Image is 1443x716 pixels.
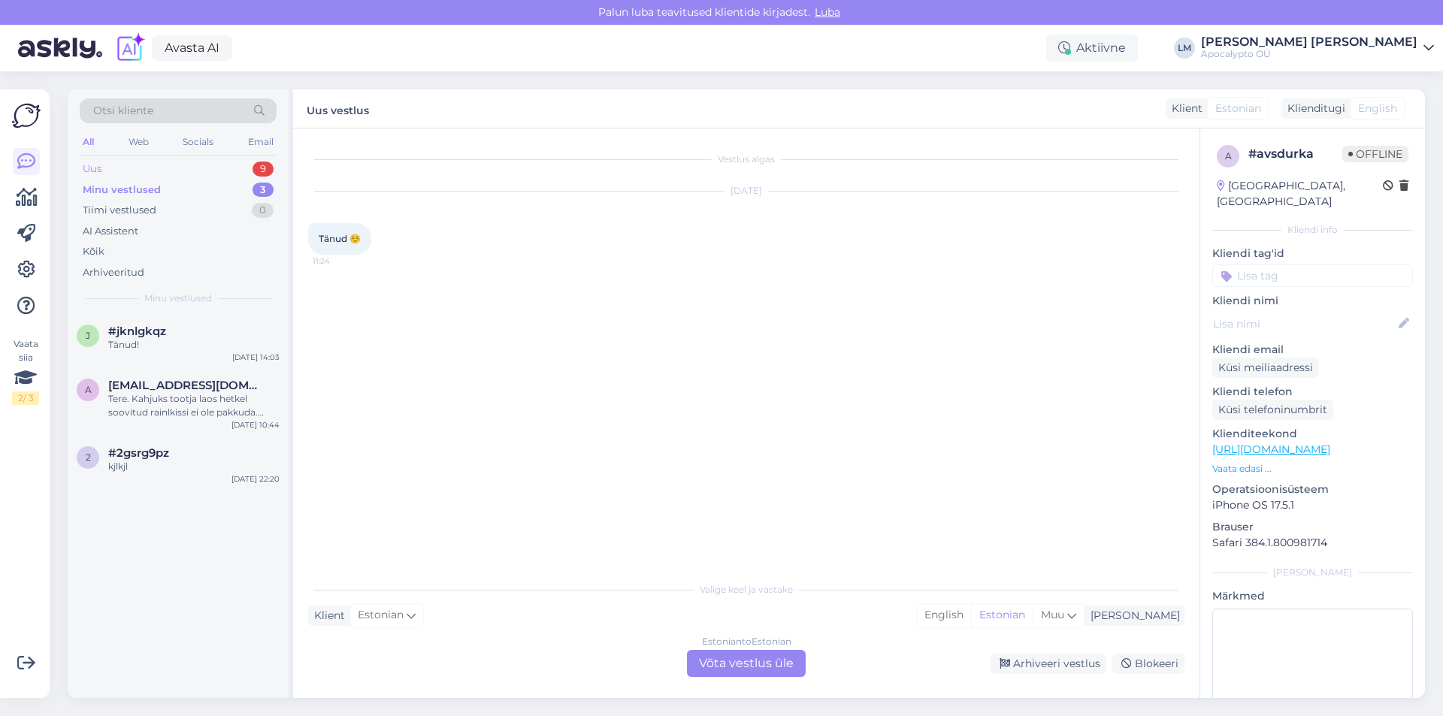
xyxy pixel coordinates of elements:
[1212,426,1413,442] p: Klienditeekond
[253,183,274,198] div: 3
[313,255,369,267] span: 11:24
[83,224,138,239] div: AI Assistent
[1217,178,1383,210] div: [GEOGRAPHIC_DATA], [GEOGRAPHIC_DATA]
[108,392,280,419] div: Tere. Kahjuks tootja laos hetkel soovitud rainlkissi ei ole pakkuda. Kuna teemegi hetkel uut tell...
[991,654,1106,674] div: Arhiveeri vestlus
[232,352,280,363] div: [DATE] 14:03
[83,162,101,177] div: Uus
[1041,608,1064,621] span: Muu
[1112,654,1184,674] div: Blokeeri
[86,330,90,341] span: j
[1358,101,1397,116] span: English
[1212,384,1413,400] p: Kliendi telefon
[83,183,161,198] div: Minu vestlused
[1213,316,1396,332] input: Lisa nimi
[1215,101,1261,116] span: Estonian
[126,132,152,152] div: Web
[1046,35,1138,62] div: Aktiivne
[80,132,97,152] div: All
[83,203,156,218] div: Tiimi vestlused
[1201,36,1434,60] a: [PERSON_NAME] [PERSON_NAME]Apocalypto OÜ
[1212,246,1413,261] p: Kliendi tag'id
[253,162,274,177] div: 9
[1212,223,1413,237] div: Kliendi info
[1248,145,1342,163] div: # avsdurka
[1281,101,1345,116] div: Klienditugi
[1212,535,1413,551] p: Safari 384.1.800981714
[702,635,791,648] div: Estonian to Estonian
[1212,358,1319,378] div: Küsi meiliaadressi
[1212,566,1413,579] div: [PERSON_NAME]
[1212,293,1413,309] p: Kliendi nimi
[86,452,91,463] span: 2
[308,608,345,624] div: Klient
[83,265,144,280] div: Arhiveeritud
[108,446,169,460] span: #2gsrg9pz
[144,292,212,305] span: Minu vestlused
[358,607,404,624] span: Estonian
[1212,443,1330,456] a: [URL][DOMAIN_NAME]
[1166,101,1202,116] div: Klient
[1085,608,1180,624] div: [PERSON_NAME]
[93,103,153,119] span: Otsi kliente
[1212,588,1413,604] p: Märkmed
[83,244,104,259] div: Kõik
[108,460,280,473] div: kjlkjl
[245,132,277,152] div: Email
[308,583,1184,597] div: Valige keel ja vastake
[307,98,369,119] label: Uus vestlus
[231,419,280,431] div: [DATE] 10:44
[1212,400,1333,420] div: Küsi telefoninumbrit
[971,604,1033,627] div: Estonian
[810,5,845,19] span: Luba
[1201,36,1417,48] div: [PERSON_NAME] [PERSON_NAME]
[12,101,41,130] img: Askly Logo
[85,384,92,395] span: a
[114,32,146,64] img: explore-ai
[687,650,806,677] div: Võta vestlus üle
[1212,519,1413,535] p: Brauser
[231,473,280,485] div: [DATE] 22:20
[308,184,1184,198] div: [DATE]
[1212,482,1413,497] p: Operatsioonisüsteem
[152,35,232,61] a: Avasta AI
[108,379,265,392] span: agnekekisev@gmail.com
[12,337,39,405] div: Vaata siia
[108,325,166,338] span: #jknlgkqz
[308,153,1184,166] div: Vestlus algas
[1212,497,1413,513] p: iPhone OS 17.5.1
[1212,462,1413,476] p: Vaata edasi ...
[12,391,39,405] div: 2 / 3
[1212,342,1413,358] p: Kliendi email
[1342,146,1408,162] span: Offline
[252,203,274,218] div: 0
[108,338,280,352] div: Tänud!
[1212,264,1413,287] input: Lisa tag
[1225,150,1232,162] span: a
[1201,48,1417,60] div: Apocalypto OÜ
[1174,38,1195,59] div: LM
[917,604,971,627] div: English
[180,132,216,152] div: Socials
[319,233,361,244] span: Tänud ☺️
